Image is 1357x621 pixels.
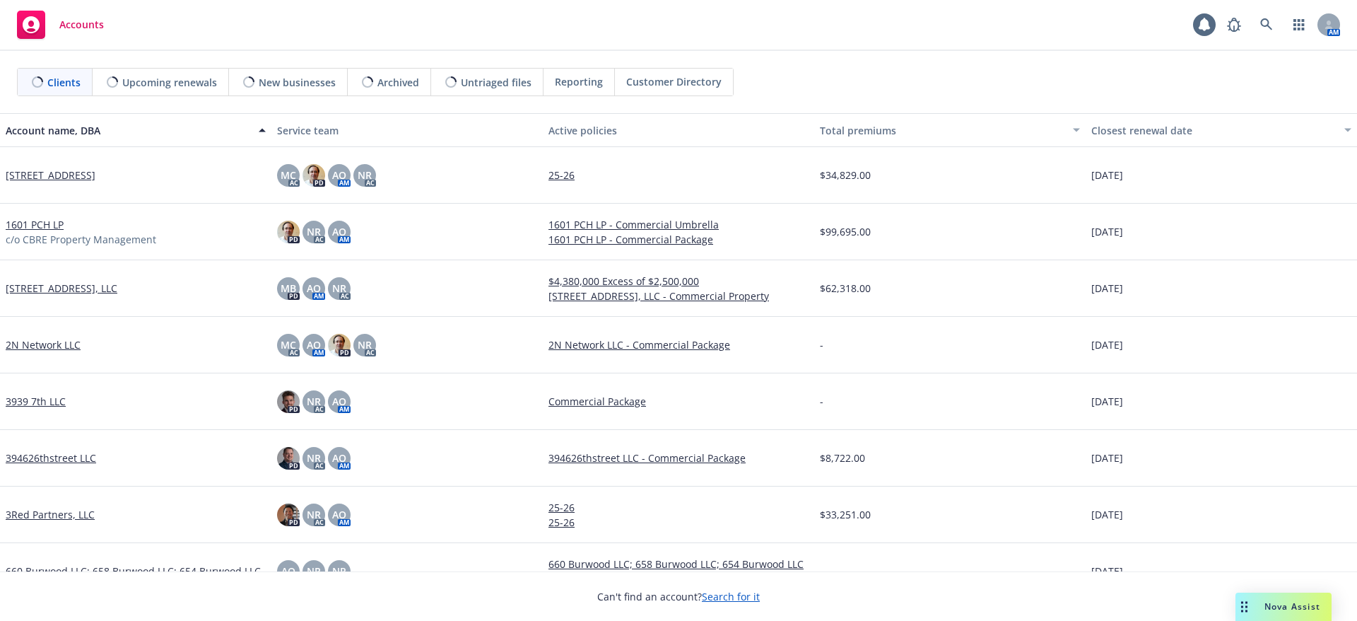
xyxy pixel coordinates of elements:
[332,224,346,239] span: AO
[377,75,419,90] span: Archived
[307,507,321,522] span: NR
[6,168,95,182] a: [STREET_ADDRESS]
[1091,507,1123,522] span: [DATE]
[277,447,300,470] img: photo
[6,232,156,247] span: c/o CBRE Property Management
[548,217,809,232] a: 1601 PCH LP - Commercial Umbrella
[1091,564,1123,579] span: [DATE]
[271,113,543,147] button: Service team
[1235,593,1332,621] button: Nova Assist
[281,564,295,579] span: AO
[548,337,809,352] a: 2N Network LLC - Commercial Package
[1235,593,1253,621] div: Drag to move
[6,337,81,352] a: 2N Network LLC
[6,564,261,579] a: 660 Burwood LLC; 658 Burwood LLC; 654 Burwood LLC
[277,390,300,413] img: photo
[6,281,117,296] a: [STREET_ADDRESS], LLC
[1091,451,1123,465] span: [DATE]
[307,224,321,239] span: NR
[820,281,871,296] span: $62,318.00
[1091,224,1123,239] span: [DATE]
[122,75,217,90] span: Upcoming renewals
[1086,113,1357,147] button: Closest renewal date
[307,451,321,465] span: NR
[332,394,346,409] span: AO
[1091,337,1123,352] span: [DATE]
[307,394,321,409] span: NR
[1091,123,1336,138] div: Closest renewal date
[6,123,250,138] div: Account name, DBA
[277,221,300,243] img: photo
[277,123,537,138] div: Service team
[1091,168,1123,182] span: [DATE]
[548,123,809,138] div: Active policies
[548,168,809,182] a: 25-26
[555,74,603,89] span: Reporting
[332,168,346,182] span: AO
[11,5,110,45] a: Accounts
[328,334,351,356] img: photo
[6,394,66,409] a: 3939 7th LLC
[814,113,1086,147] button: Total premiums
[302,164,325,187] img: photo
[332,281,346,296] span: NR
[6,507,95,522] a: 3Red Partners, LLC
[548,394,809,409] a: Commercial Package
[259,75,336,90] span: New businesses
[277,504,300,526] img: photo
[1091,281,1123,296] span: [DATE]
[307,564,321,579] span: NR
[1252,11,1281,39] a: Search
[548,232,809,247] a: 1601 PCH LP - Commercial Package
[820,507,871,522] span: $33,251.00
[626,74,722,89] span: Customer Directory
[281,337,296,352] span: MC
[47,75,81,90] span: Clients
[281,168,296,182] span: MC
[307,337,321,352] span: AO
[548,515,809,530] a: 25-26
[6,451,96,465] a: 394626thstreet LLC
[820,337,823,352] span: -
[548,500,809,515] a: 25-26
[1220,11,1248,39] a: Report a Bug
[59,19,104,30] span: Accounts
[820,224,871,239] span: $99,695.00
[543,113,814,147] button: Active policies
[461,75,531,90] span: Untriaged files
[1264,600,1320,613] span: Nova Assist
[820,168,871,182] span: $34,829.00
[332,451,346,465] span: AO
[820,564,823,579] span: -
[358,168,372,182] span: NR
[820,123,1064,138] div: Total premiums
[332,507,346,522] span: AO
[548,289,809,303] a: [STREET_ADDRESS], LLC - Commercial Property
[6,217,64,232] a: 1601 PCH LP
[820,394,823,409] span: -
[597,589,760,604] span: Can't find an account?
[820,451,865,465] span: $8,722.00
[1091,394,1123,409] span: [DATE]
[307,281,321,296] span: AO
[548,451,809,465] a: 394626thstreet LLC - Commercial Package
[1285,11,1313,39] a: Switch app
[281,281,296,296] span: MB
[332,564,346,579] span: NP
[702,590,760,603] a: Search for it
[548,557,809,586] a: 660 Burwood LLC; 658 Burwood LLC; 654 Burwood LLC - General Liability
[358,337,372,352] span: NR
[548,274,809,289] a: $4,380,000 Excess of $2,500,000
